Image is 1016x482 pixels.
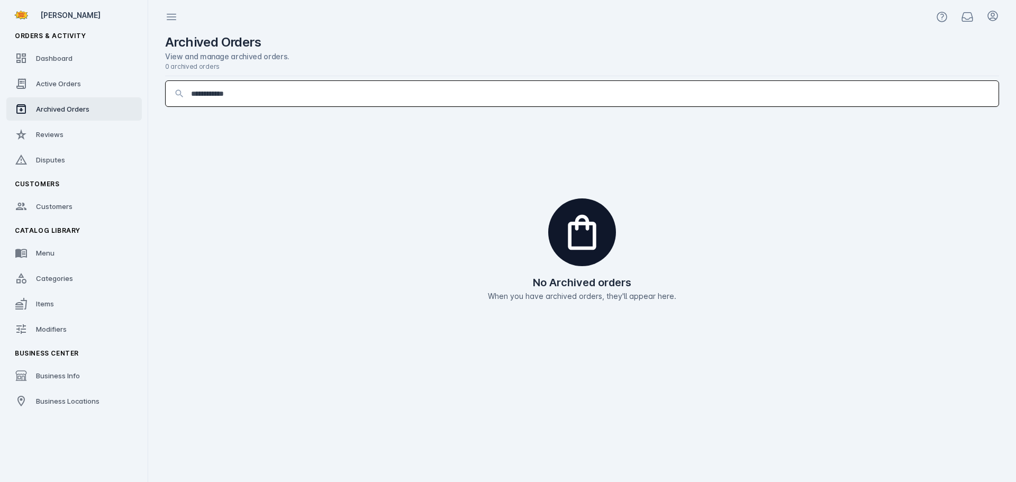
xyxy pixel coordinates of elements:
[15,32,86,40] span: Orders & Activity
[36,371,80,380] span: Business Info
[36,105,89,113] span: Archived Orders
[6,148,142,171] a: Disputes
[15,349,79,357] span: Business Center
[36,79,81,88] span: Active Orders
[6,241,142,265] a: Menu
[6,317,142,341] a: Modifiers
[15,226,80,234] span: Catalog Library
[40,10,138,21] div: [PERSON_NAME]
[533,275,631,290] h2: No Archived orders
[6,47,142,70] a: Dashboard
[15,180,59,188] span: Customers
[165,51,999,62] div: View and manage archived orders.
[6,364,142,387] a: Business Info
[6,389,142,413] a: Business Locations
[36,54,72,62] span: Dashboard
[36,130,63,139] span: Reviews
[165,62,999,71] div: 0 archived orders
[36,274,73,283] span: Categories
[36,299,54,308] span: Items
[6,72,142,95] a: Active Orders
[36,397,99,405] span: Business Locations
[6,267,142,290] a: Categories
[6,123,142,146] a: Reviews
[6,292,142,315] a: Items
[6,97,142,121] a: Archived Orders
[488,290,676,302] p: When you have archived orders, they'll appear here.
[165,34,261,51] h2: Archived Orders
[36,156,65,164] span: Disputes
[6,195,142,218] a: Customers
[36,202,72,211] span: Customers
[36,325,67,333] span: Modifiers
[36,249,55,257] span: Menu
